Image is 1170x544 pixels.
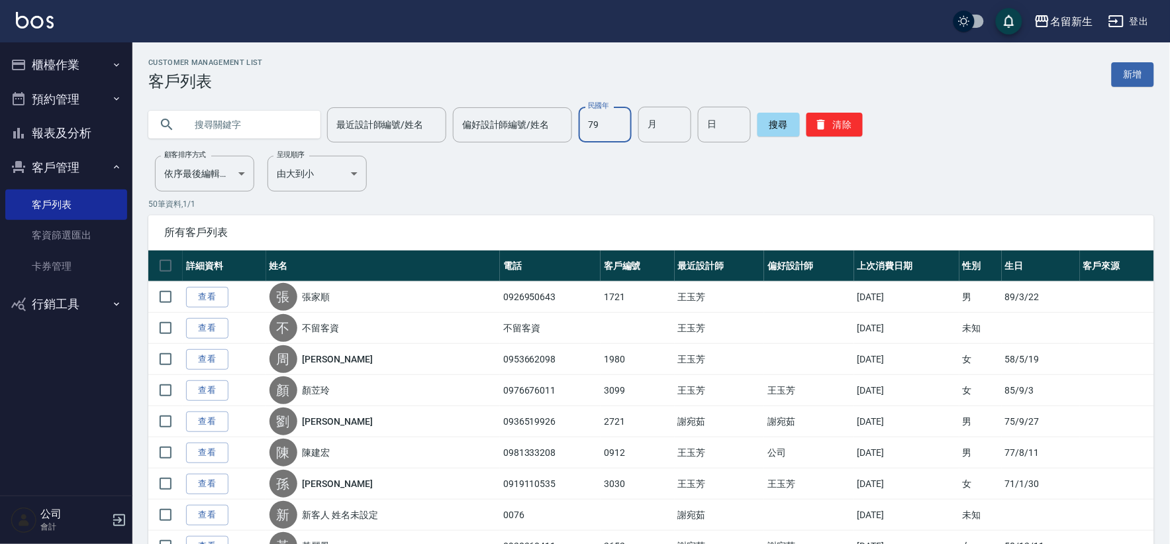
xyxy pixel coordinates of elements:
[269,439,297,466] div: 陳
[1002,250,1080,282] th: 生日
[186,443,228,463] a: 查看
[764,375,853,406] td: 王玉芳
[500,437,601,468] td: 0981333208
[269,408,297,435] div: 劉
[148,58,263,67] h2: Customer Management List
[675,250,764,282] th: 最近設計師
[148,198,1154,210] p: 50 筆資料, 1 / 1
[148,72,263,91] h3: 客戶列表
[675,468,764,500] td: 王玉芳
[601,437,675,468] td: 0912
[601,375,675,406] td: 3099
[854,468,959,500] td: [DATE]
[269,314,297,342] div: 不
[1080,250,1154,282] th: 客戶來源
[40,508,108,521] h5: 公司
[186,474,228,494] a: 查看
[959,282,1002,313] td: 男
[500,500,601,531] td: 0076
[11,507,37,533] img: Person
[675,313,764,344] td: 王玉芳
[1002,344,1080,375] td: 58/5/19
[1050,13,1093,30] div: 名留新生
[854,406,959,437] td: [DATE]
[1103,9,1154,34] button: 登出
[186,411,228,432] a: 查看
[186,318,228,339] a: 查看
[1029,8,1098,35] button: 名留新生
[500,406,601,437] td: 0936519926
[959,406,1002,437] td: 男
[996,8,1022,34] button: save
[5,82,127,117] button: 預約管理
[764,468,853,500] td: 王玉芳
[500,468,601,500] td: 0919110535
[854,344,959,375] td: [DATE]
[675,282,764,313] td: 王玉芳
[959,468,1002,500] td: 女
[164,150,206,160] label: 顧客排序方式
[1002,375,1080,406] td: 85/9/3
[854,250,959,282] th: 上次消費日期
[5,220,127,250] a: 客資篩選匯出
[959,500,1002,531] td: 未知
[1002,437,1080,468] td: 77/8/11
[959,313,1002,344] td: 未知
[959,250,1002,282] th: 性別
[277,150,305,160] label: 呈現順序
[500,313,601,344] td: 不留客資
[266,250,500,282] th: 姓名
[268,156,367,191] div: 由大到小
[155,156,254,191] div: 依序最後編輯時間
[1112,62,1154,87] a: 新增
[757,113,800,136] button: 搜尋
[500,282,601,313] td: 0926950643
[40,521,108,533] p: 會計
[5,251,127,282] a: 卡券管理
[269,345,297,373] div: 周
[854,437,959,468] td: [DATE]
[675,437,764,468] td: 王玉芳
[164,226,1138,239] span: 所有客戶列表
[601,250,675,282] th: 客戶編號
[675,500,764,531] td: 謝宛茹
[186,380,228,401] a: 查看
[764,250,853,282] th: 偏好設計師
[959,375,1002,406] td: 女
[303,415,373,428] a: [PERSON_NAME]
[1002,282,1080,313] td: 89/3/22
[5,190,127,220] a: 客戶列表
[185,107,310,142] input: 搜尋關鍵字
[601,468,675,500] td: 3030
[1002,468,1080,500] td: 71/1/30
[1002,406,1080,437] td: 75/9/27
[303,446,330,459] a: 陳建宏
[186,349,228,370] a: 查看
[186,505,228,525] a: 查看
[269,283,297,311] div: 張
[601,282,675,313] td: 1721
[303,477,373,490] a: [PERSON_NAME]
[854,500,959,531] td: [DATE]
[675,406,764,437] td: 謝宛茹
[601,406,675,437] td: 2721
[269,501,297,529] div: 新
[303,353,373,366] a: [PERSON_NAME]
[959,437,1002,468] td: 男
[764,437,853,468] td: 公司
[500,250,601,282] th: 電話
[303,321,340,335] a: 不留客資
[269,376,297,404] div: 顏
[303,508,379,521] a: 新客人 姓名未設定
[854,282,959,313] td: [DATE]
[5,150,127,185] button: 客戶管理
[303,384,330,397] a: 顏苙玲
[675,375,764,406] td: 王玉芳
[601,344,675,375] td: 1980
[303,290,330,303] a: 張家順
[269,470,297,498] div: 孫
[5,287,127,321] button: 行銷工具
[675,344,764,375] td: 王玉芳
[5,116,127,150] button: 報表及分析
[500,375,601,406] td: 0976676011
